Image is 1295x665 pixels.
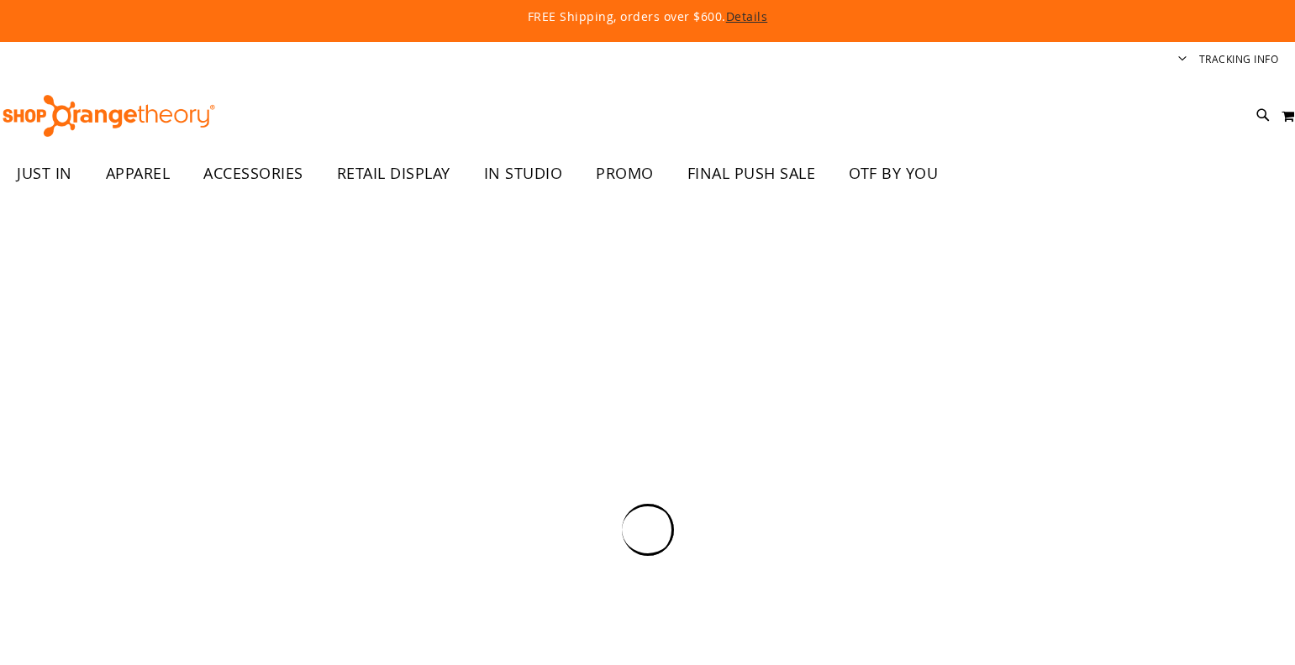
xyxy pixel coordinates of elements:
a: ACCESSORIES [187,154,320,193]
a: APPAREL [89,154,187,193]
span: ACCESSORIES [203,154,303,192]
a: OTF BY YOU [832,154,955,193]
span: PROMO [596,154,654,192]
span: JUST IN [17,154,72,192]
a: Details [726,8,768,24]
span: RETAIL DISPLAY [337,154,450,192]
span: OTF BY YOU [849,154,938,192]
a: Tracking Info [1199,52,1279,66]
span: IN STUDIO [484,154,563,192]
a: PROMO [579,154,671,193]
a: IN STUDIO [467,154,580,193]
button: Account menu [1178,52,1187,68]
a: RETAIL DISPLAY [320,154,467,193]
a: FINAL PUSH SALE [671,154,833,193]
span: FINAL PUSH SALE [687,154,816,192]
p: FREE Shipping, orders over $600. [143,8,1151,25]
span: APPAREL [106,154,171,192]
